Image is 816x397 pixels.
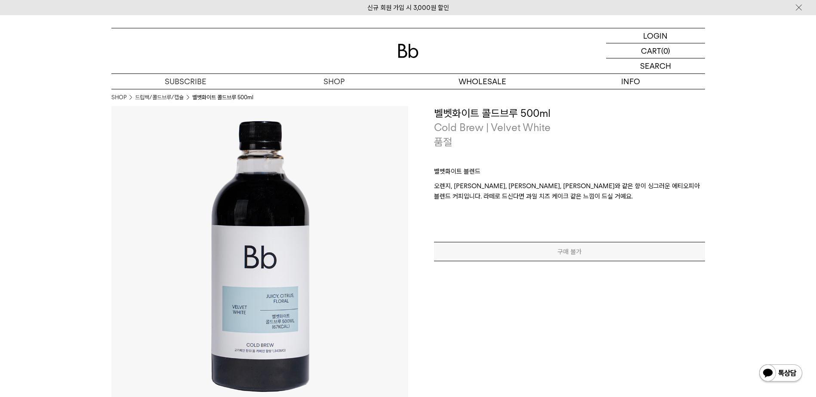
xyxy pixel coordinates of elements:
h3: 벨벳화이트 콜드브루 500ml [434,106,705,121]
p: INFO [557,74,705,89]
a: SHOP [260,74,408,89]
p: 벨벳화이트 블렌드 [434,166,705,181]
a: SUBSCRIBE [111,74,260,89]
a: SHOP [111,93,126,102]
li: 벨벳화이트 콜드브루 500ml [192,93,253,102]
a: 드립백/콜드브루/캡슐 [135,93,184,102]
p: 오렌지, [PERSON_NAME], [PERSON_NAME], [PERSON_NAME]와 같은 향이 싱그러운 에티오피아 블렌드 커피입니다. 라떼로 드신다면 과일 치즈 케이크 ... [434,181,705,212]
p: CART [641,43,661,58]
p: 품절 [434,135,452,150]
img: 로고 [398,44,419,58]
p: Cold Brew | Velvet White [434,120,705,135]
p: LOGIN [643,28,668,43]
a: LOGIN [606,28,705,43]
p: SEARCH [640,58,671,73]
p: WHOLESALE [408,74,557,89]
a: CART (0) [606,43,705,58]
button: 구매 불가 [434,242,705,261]
img: 카카오톡 채널 1:1 채팅 버튼 [758,363,803,384]
p: (0) [661,43,670,58]
a: 신규 회원 가입 시 3,000원 할인 [367,4,449,12]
